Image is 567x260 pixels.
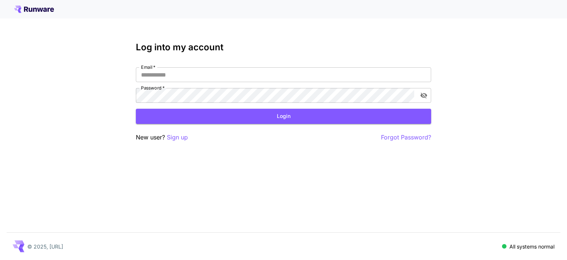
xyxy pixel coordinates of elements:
[381,133,431,142] button: Forgot Password?
[136,133,188,142] p: New user?
[417,89,430,102] button: toggle password visibility
[167,133,188,142] button: Sign up
[136,42,431,53] h3: Log into my account
[136,109,431,124] button: Login
[141,85,165,91] label: Password
[27,243,63,250] p: © 2025, [URL]
[509,243,554,250] p: All systems normal
[141,64,155,70] label: Email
